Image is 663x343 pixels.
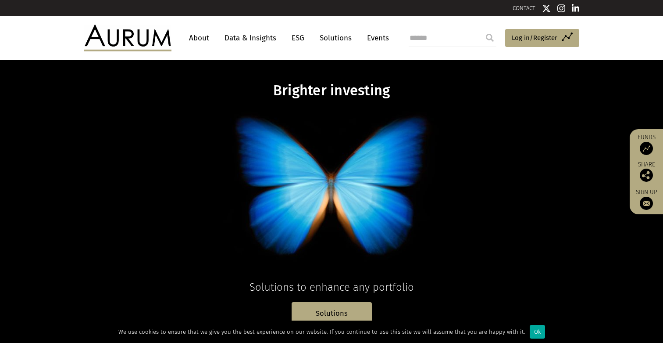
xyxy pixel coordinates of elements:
[250,281,414,293] span: Solutions to enhance any portfolio
[505,29,579,47] a: Log in/Register
[530,325,545,339] div: Ok
[572,4,580,13] img: Linkedin icon
[640,197,653,210] img: Sign up to our newsletter
[162,82,501,99] h1: Brighter investing
[512,32,557,43] span: Log in/Register
[542,4,551,13] img: Twitter icon
[481,29,499,47] input: Submit
[292,302,372,325] a: Solutions
[363,30,389,46] a: Events
[634,162,659,182] div: Share
[513,5,535,11] a: CONTACT
[185,30,214,46] a: About
[84,25,171,51] img: Aurum
[634,188,659,210] a: Sign up
[287,30,309,46] a: ESG
[557,4,565,13] img: Instagram icon
[640,142,653,155] img: Access Funds
[220,30,281,46] a: Data & Insights
[634,134,659,155] a: Funds
[640,169,653,182] img: Share this post
[315,30,356,46] a: Solutions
